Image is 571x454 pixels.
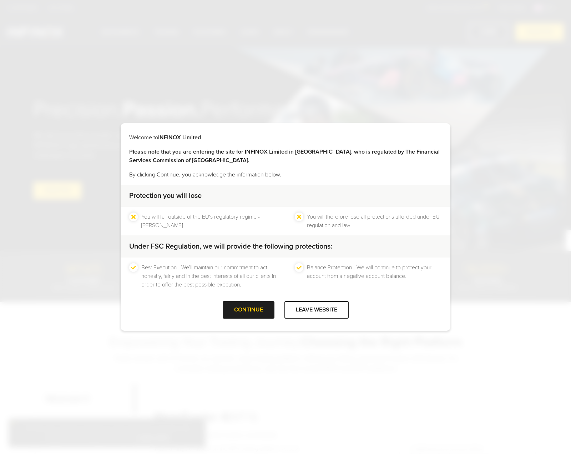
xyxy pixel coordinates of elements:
li: You will therefore lose all protections afforded under EU regulation and law. [307,213,442,230]
strong: Protection you will lose [129,191,202,200]
li: You will fall outside of the EU's regulatory regime - [PERSON_NAME]. [141,213,276,230]
li: Best Execution - We’ll maintain our commitment to act honestly, fairly and in the best interests ... [141,263,276,289]
strong: INFINOX Limited [158,134,201,141]
strong: Please note that you are entering the site for INFINOX Limited in [GEOGRAPHIC_DATA], who is regul... [129,148,440,164]
p: Welcome to [129,133,442,142]
div: LEAVE WEBSITE [284,301,349,319]
strong: Under FSC Regulation, we will provide the following protections: [129,242,332,251]
li: Balance Protection - We will continue to protect your account from a negative account balance. [307,263,442,289]
p: By clicking Continue, you acknowledge the information below. [129,170,442,179]
div: CONTINUE [223,301,274,319]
